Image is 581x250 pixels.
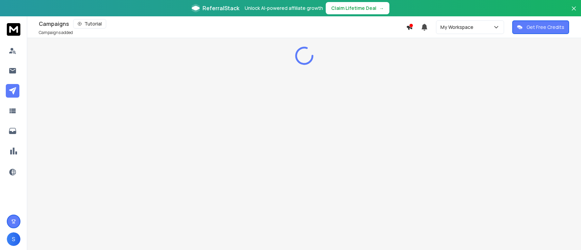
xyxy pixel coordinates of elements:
p: Campaigns added [39,30,73,35]
button: Close banner [569,4,578,20]
div: Campaigns [39,19,406,29]
button: Tutorial [73,19,106,29]
span: ReferralStack [203,4,239,12]
button: S [7,232,20,246]
span: → [379,5,384,12]
p: Unlock AI-powered affiliate growth [245,5,323,12]
button: Claim Lifetime Deal→ [326,2,389,14]
p: My Workspace [440,24,476,31]
button: Get Free Credits [512,20,569,34]
p: Get Free Credits [527,24,564,31]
